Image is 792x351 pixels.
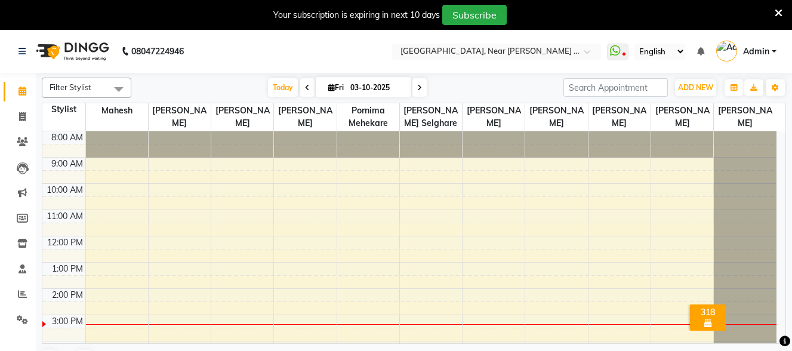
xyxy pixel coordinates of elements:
span: [PERSON_NAME] [714,103,776,131]
input: 2025-10-03 [347,79,406,97]
span: [PERSON_NAME] [651,103,713,131]
span: [PERSON_NAME] [149,103,211,131]
div: 11:00 AM [44,210,85,223]
span: [PERSON_NAME] [274,103,336,131]
span: Admin [743,45,769,58]
div: 12:00 PM [45,236,85,249]
div: 2:00 PM [50,289,85,301]
button: Subscribe [442,5,507,25]
button: ADD NEW [675,79,716,96]
span: Pornima Mehekare [337,103,399,131]
img: logo [30,35,112,68]
div: 10:00 AM [44,184,85,196]
span: [PERSON_NAME] Selghare [400,103,462,131]
div: 318 [692,307,723,318]
span: ADD NEW [678,83,713,92]
span: Fri [325,83,347,92]
span: Today [268,78,298,97]
div: 8:00 AM [49,131,85,144]
span: [PERSON_NAME] [525,103,587,131]
div: Stylist [42,103,85,116]
img: Admin [716,41,737,61]
span: [PERSON_NAME] [588,103,651,131]
div: 1:00 PM [50,263,85,275]
span: Mahesh [86,103,148,118]
div: 3:00 PM [50,315,85,328]
input: Search Appointment [563,78,668,97]
div: Your subscription is expiring in next 10 days [273,9,440,21]
span: [PERSON_NAME] [211,103,273,131]
b: 08047224946 [131,35,184,68]
span: Filter Stylist [50,82,91,92]
span: [PERSON_NAME] [463,103,525,131]
div: 9:00 AM [49,158,85,170]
